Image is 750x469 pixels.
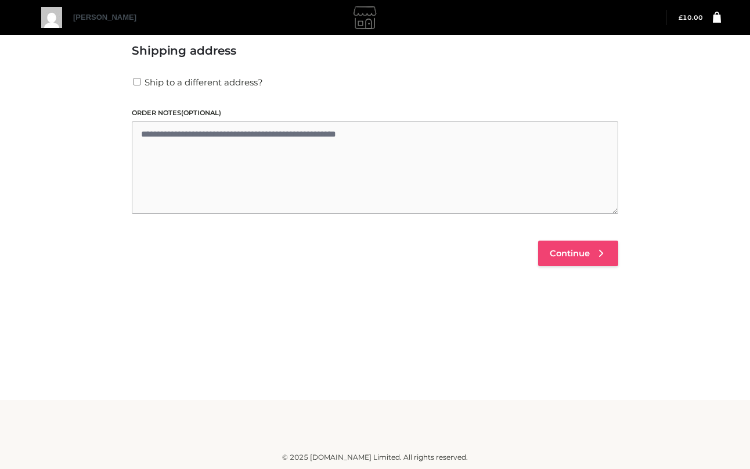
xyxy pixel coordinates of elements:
input: Ship to a different address? [132,78,142,85]
span: £ [679,14,683,22]
a: [PERSON_NAME] [73,13,149,42]
h3: Shipping address [132,44,618,58]
img: alexachung [351,3,380,32]
span: Ship to a different address? [145,77,263,88]
a: £10.00 [679,14,703,22]
bdi: 10.00 [679,14,703,22]
div: © 2025 [DOMAIN_NAME] Limited. All rights reserved. [15,452,735,463]
a: Continue [538,241,618,266]
span: Continue [550,248,590,259]
label: Order notes [132,108,618,119]
span: (optional) [181,109,221,117]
